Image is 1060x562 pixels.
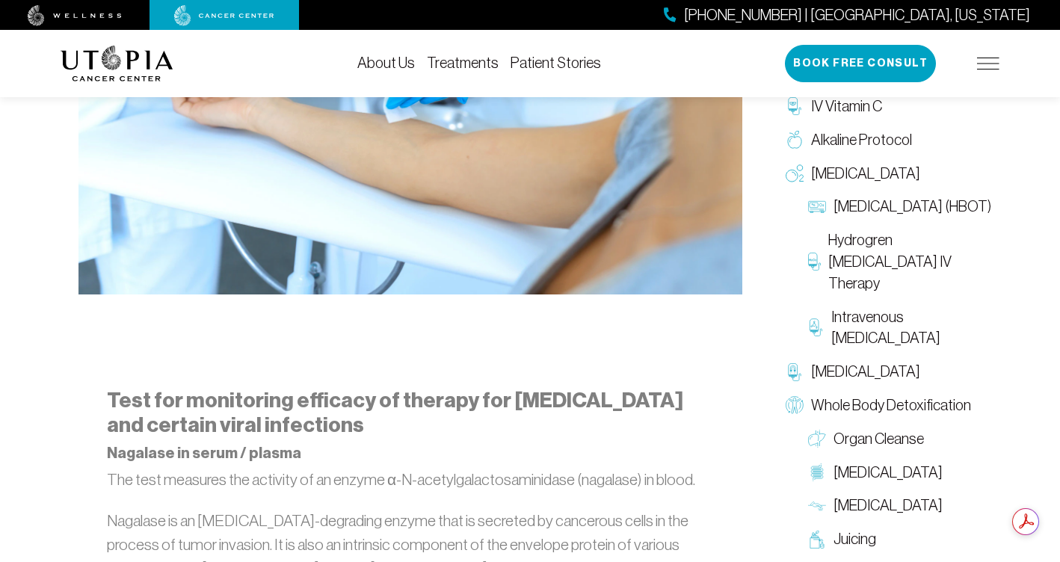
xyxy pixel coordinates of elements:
[684,4,1030,26] span: [PHONE_NUMBER] | [GEOGRAPHIC_DATA], [US_STATE]
[427,55,499,71] a: Treatments
[357,55,415,71] a: About Us
[107,468,714,492] p: The test measures the activity of an enzyme α-N-acetylgalactosaminidase (nagalase) in blood.
[174,5,274,26] img: cancer center
[977,58,999,70] img: icon-hamburger
[664,4,1030,26] a: [PHONE_NUMBER] | [GEOGRAPHIC_DATA], [US_STATE]
[511,55,601,71] a: Patient Stories
[107,388,683,438] strong: Test for monitoring efficacy of therapy for [MEDICAL_DATA] and certain viral infections
[107,444,301,462] strong: Nagalase in serum / plasma
[28,5,122,26] img: wellness
[785,45,936,82] button: Book Free Consult
[61,46,173,81] img: logo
